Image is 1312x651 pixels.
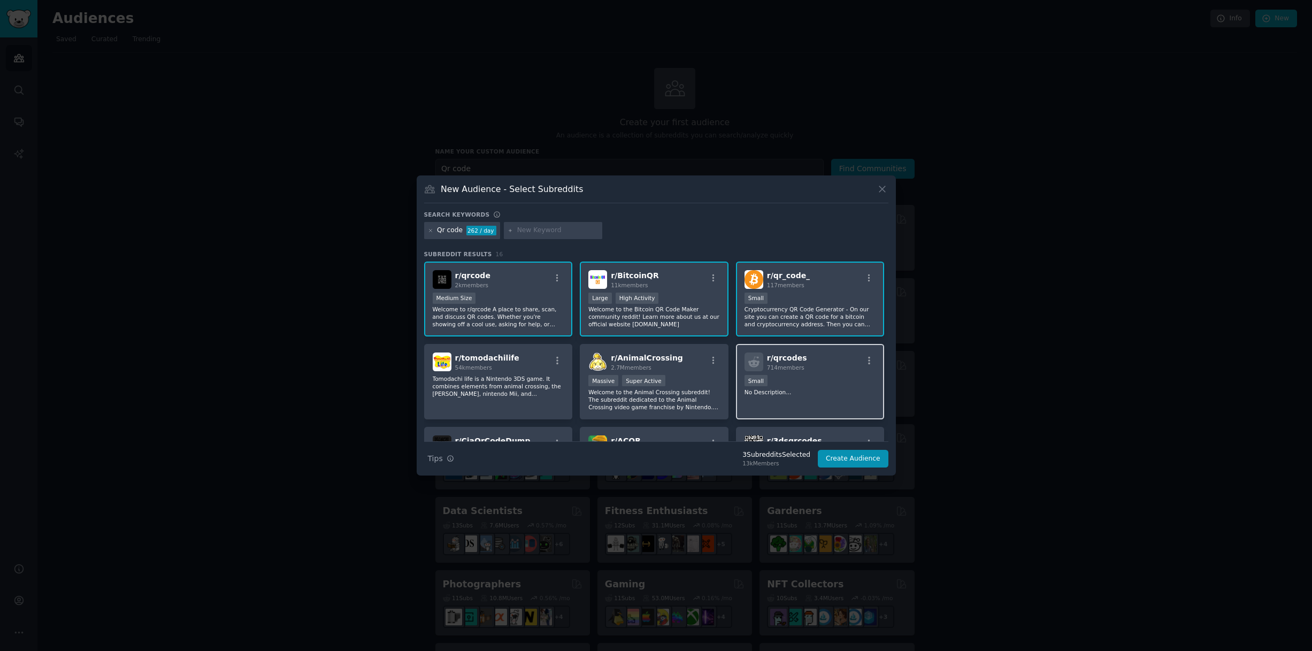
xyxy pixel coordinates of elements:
img: 3dsqrcodes [745,435,763,454]
img: qrcode [433,270,451,289]
img: qr_code_ [745,270,763,289]
div: High Activity [616,293,659,304]
span: r/ qr_code_ [767,271,810,280]
h3: Search keywords [424,211,490,218]
div: Qr code [437,226,463,235]
span: 117 members [767,282,804,288]
button: Tips [424,449,458,468]
div: 262 / day [466,226,496,235]
div: 3 Subreddit s Selected [742,450,810,460]
input: New Keyword [517,226,599,235]
span: 2k members [455,282,489,288]
span: 714 members [767,364,804,371]
span: 54k members [455,364,492,371]
span: r/ BitcoinQR [611,271,659,280]
span: r/ CiaQrCodeDump [455,436,531,445]
img: BitcoinQR [588,270,607,289]
span: r/ qrcodes [767,354,807,362]
img: CiaQrCodeDump [433,435,451,454]
span: 2.7M members [611,364,651,371]
span: r/ 3dsqrcodes [767,436,822,445]
div: Massive [588,375,618,386]
p: Welcome to the Bitcoin QR Code Maker community reddit! Learn more about us at our official websit... [588,305,720,328]
div: Small [745,375,768,386]
h3: New Audience - Select Subreddits [441,183,583,195]
img: tomodachilife [433,353,451,371]
div: Small [745,293,768,304]
p: No Description... [745,388,876,396]
span: r/ tomodachilife [455,354,519,362]
span: r/ AnimalCrossing [611,354,683,362]
p: Cryptocurrency QR Code Generator - On our site you can create a QR code for a bitcoin and cryptoc... [745,305,876,328]
div: Large [588,293,612,304]
span: r/ ACQR [611,436,641,445]
p: Tomodachi life is a Nintendo 3DS game. It combines elements from animal crossing, the [PERSON_NAM... [433,375,564,397]
span: r/ qrcode [455,271,490,280]
span: 16 [496,251,503,257]
span: 11k members [611,282,648,288]
div: Medium Size [433,293,476,304]
img: AnimalCrossing [588,353,607,371]
span: Subreddit Results [424,250,492,258]
div: Super Active [622,375,665,386]
button: Create Audience [818,450,888,468]
p: Welcome to r/qrcode A place to share, scan, and discuss QR codes. Whether you're showing off a co... [433,305,564,328]
p: Welcome to the Animal Crossing subreddit! The subreddit dedicated to the Animal Crossing video ga... [588,388,720,411]
span: Tips [428,453,443,464]
div: 13k Members [742,459,810,467]
img: ACQR [588,435,607,454]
